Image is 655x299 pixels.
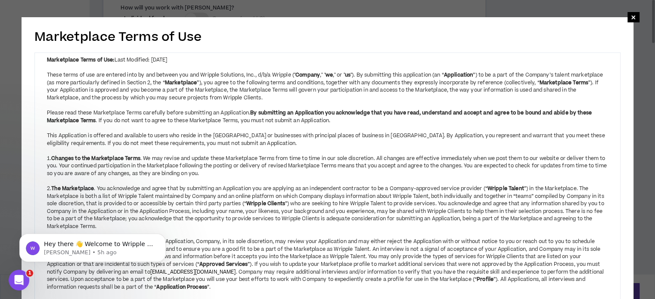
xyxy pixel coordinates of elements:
strong: Changes to the Marketplace Terms [51,155,140,162]
iframe: Intercom live chat [9,270,29,290]
div: Domain: [DOMAIN_NAME] [22,22,95,29]
div: 1. . We may revise and update these Marketplace Terms from time to time in our sole discretion. A... [47,147,608,177]
div: 2. . You acknowledge and agree that by submitting an Application you are applying as an independe... [47,178,608,231]
img: tab_domain_overview_orange.svg [23,50,30,57]
strong: By submitting an Application you acknowledge that you have read, understand and accept and agree ... [47,109,592,124]
div: Last Modified: [DATE] [47,56,608,64]
div: Please read these Marketplace Terms carefully before submitting an Application. . If you do not w... [47,109,608,124]
strong: Wripple Talent [487,185,524,192]
strong: Marketplace Terms [540,79,588,86]
span: × [631,12,636,22]
span: 1 [26,270,33,277]
strong: Application Process [156,284,207,291]
h2: Marketplace Terms of Use [34,28,621,46]
iframe: Intercom notifications message [6,216,179,276]
strong: Marketplace Terms of Use: [47,56,115,64]
strong: we [326,71,333,79]
img: logo_orange.svg [14,14,21,21]
div: v 4.0.25 [24,14,42,21]
div: 3. . Upon submitting an Application, Company, in its sole discretion, may review your Application... [47,231,608,291]
strong: us [345,71,351,79]
strong: The Marketplace [51,185,94,192]
div: Keywords by Traffic [95,51,145,56]
strong: Wripple Clients [246,200,285,207]
div: These terms of use are entered into by and between you and Wripple Solutions, Inc., d/b/a Wripple... [47,71,608,102]
strong: Marketplace [165,79,197,86]
strong: Company [295,71,320,79]
strong: Application [444,71,473,79]
div: Domain Overview [33,51,77,56]
img: tab_keywords_by_traffic_grey.svg [86,50,93,57]
img: website_grey.svg [14,22,21,29]
div: This Application is offered and available to users who reside in the [GEOGRAPHIC_DATA] or busines... [47,132,608,147]
strong: Approved Services [199,261,248,268]
strong: Profile [477,276,494,283]
a: [EMAIL_ADDRESS][DOMAIN_NAME] [150,268,236,276]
